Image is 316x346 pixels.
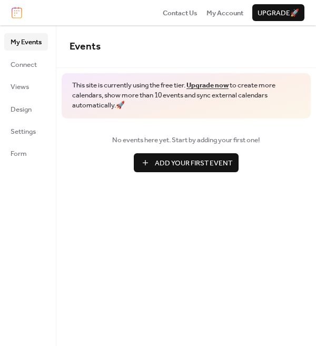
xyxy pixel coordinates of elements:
[11,126,36,137] span: Settings
[134,153,239,172] button: Add Your First Event
[4,145,48,162] a: Form
[163,8,197,18] span: Contact Us
[186,78,229,92] a: Upgrade now
[11,60,37,70] span: Connect
[11,37,42,47] span: My Events
[206,7,243,18] a: My Account
[11,149,27,159] span: Form
[252,4,304,21] button: Upgrade🚀
[70,135,303,145] span: No events here yet. Start by adding your first one!
[163,7,197,18] a: Contact Us
[206,8,243,18] span: My Account
[4,101,48,117] a: Design
[258,8,299,18] span: Upgrade 🚀
[70,37,101,56] span: Events
[155,158,232,169] span: Add Your First Event
[4,123,48,140] a: Settings
[12,7,22,18] img: logo
[11,82,29,92] span: Views
[11,104,32,115] span: Design
[70,153,303,172] a: Add Your First Event
[4,78,48,95] a: Views
[72,81,300,111] span: This site is currently using the free tier. to create more calendars, show more than 10 events an...
[4,33,48,50] a: My Events
[4,56,48,73] a: Connect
